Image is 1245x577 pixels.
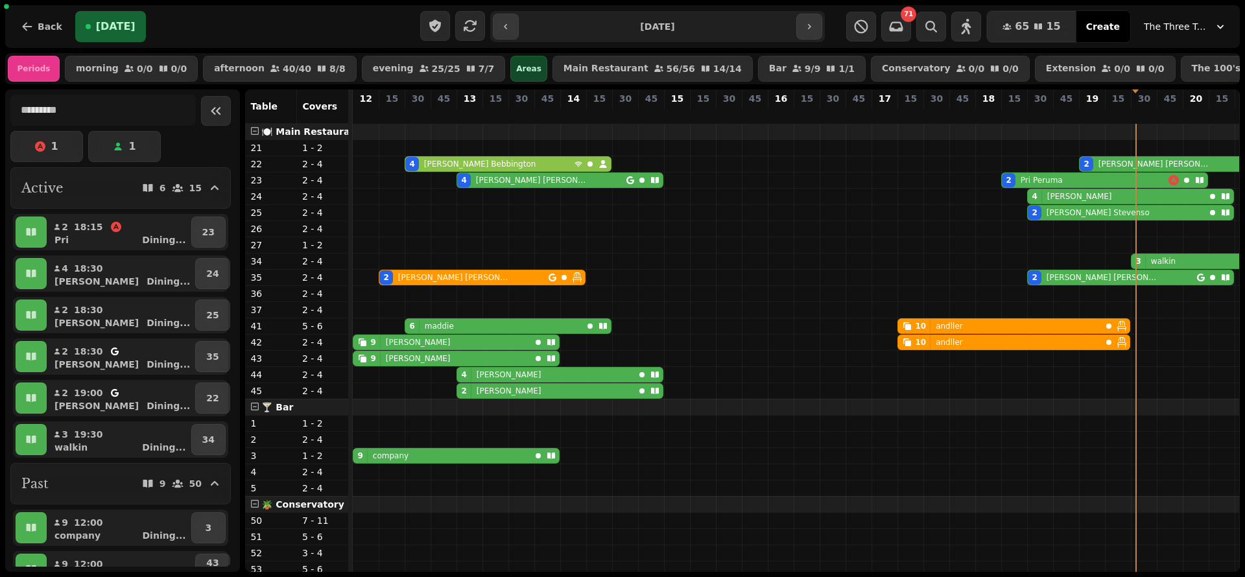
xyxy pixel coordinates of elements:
[1192,64,1241,74] p: The 100's
[54,358,139,371] p: [PERSON_NAME]
[201,96,231,126] button: Collapse sidebar
[189,479,202,488] p: 50
[189,183,202,193] p: 15
[412,108,423,121] p: 10
[250,271,292,284] p: 35
[49,217,189,248] button: 218:15PriDining...
[302,174,344,187] p: 2 - 4
[302,141,344,154] p: 1 - 2
[957,108,967,121] p: 0
[206,556,219,569] p: 43
[214,64,265,74] p: afternoon
[61,303,69,316] p: 2
[202,226,215,239] p: 23
[147,316,190,329] p: Dining ...
[1087,108,1097,121] p: 2
[1139,108,1149,121] p: 3
[1035,108,1045,121] p: 8
[645,92,658,105] p: 45
[461,370,466,380] div: 4
[302,433,344,446] p: 2 - 4
[76,64,119,74] p: morning
[302,303,344,316] p: 2 - 4
[667,64,695,73] p: 56 / 56
[1046,21,1060,32] span: 15
[1086,22,1120,31] span: Create
[516,108,527,121] p: 0
[302,271,344,284] p: 2 - 4
[386,108,397,121] p: 2
[1165,108,1175,121] p: 0
[302,465,344,478] p: 2 - 4
[74,345,103,358] p: 18:30
[202,433,215,446] p: 34
[250,368,292,381] p: 44
[983,108,993,121] p: 0
[302,239,344,252] p: 1 - 2
[302,530,344,543] p: 5 - 6
[1144,20,1209,33] span: The Three Trees
[250,449,292,462] p: 3
[147,358,190,371] p: Dining ...
[672,108,682,121] p: 0
[713,64,742,73] p: 14 / 14
[250,352,292,365] p: 43
[302,222,344,235] p: 2 - 4
[49,512,189,543] button: 912:00companyDining...
[250,158,292,171] p: 22
[464,108,475,121] p: 10
[1216,92,1228,105] p: 15
[205,521,211,534] p: 3
[203,56,357,82] button: afternoon40/408/8
[261,499,344,510] span: 🪴 Conservatory
[10,131,83,162] button: 1
[568,108,578,121] p: 0
[261,402,293,412] span: 🍸 Bar
[302,384,344,397] p: 2 - 4
[370,337,375,347] div: 9
[250,303,292,316] p: 37
[61,516,69,529] p: 9
[302,206,344,219] p: 2 - 4
[250,190,292,203] p: 24
[516,92,528,105] p: 30
[871,56,1030,82] button: Conservatory0/00/0
[1136,15,1235,38] button: The Three Trees
[370,353,375,364] div: 9
[61,428,69,441] p: 3
[931,92,943,105] p: 30
[758,56,866,82] button: Bar9/91/1
[936,321,963,331] p: andller
[1114,64,1130,73] p: 0 / 0
[646,108,656,121] p: 0
[74,428,103,441] p: 19:30
[54,529,101,542] p: company
[147,399,190,412] p: Dining ...
[250,174,292,187] p: 23
[383,272,388,283] div: 2
[905,92,917,105] p: 15
[749,92,761,105] p: 45
[250,336,292,349] p: 42
[1148,64,1165,73] p: 0 / 0
[302,368,344,381] p: 2 - 4
[801,92,813,105] p: 15
[250,465,292,478] p: 4
[594,108,604,121] p: 0
[302,417,344,430] p: 1 - 2
[362,56,506,82] button: evening25/257/7
[128,141,136,152] p: 1
[191,424,226,455] button: 34
[1002,64,1019,73] p: 0 / 0
[425,321,454,331] p: maddie
[477,386,541,396] p: [PERSON_NAME]
[1076,11,1130,42] button: Create
[195,300,230,331] button: 25
[61,386,69,399] p: 2
[1035,56,1176,82] button: Extension0/00/0
[250,320,292,333] p: 41
[1190,92,1202,105] p: 20
[1015,21,1029,32] span: 65
[542,108,552,121] p: 0
[464,92,476,105] p: 13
